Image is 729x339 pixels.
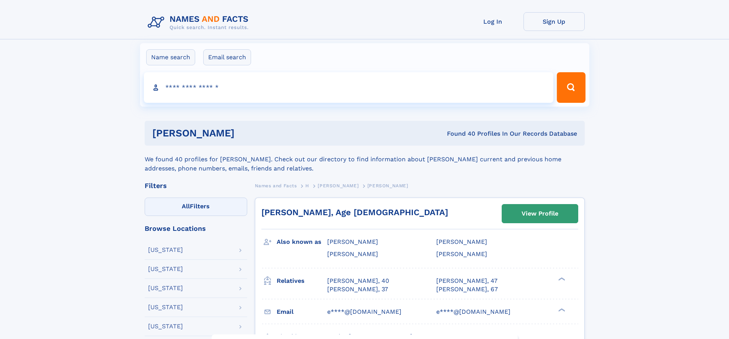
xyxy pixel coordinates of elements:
[148,304,183,310] div: [US_STATE]
[305,183,309,188] span: H
[145,182,247,189] div: Filters
[327,277,389,285] a: [PERSON_NAME], 40
[318,183,359,188] span: [PERSON_NAME]
[436,250,487,258] span: [PERSON_NAME]
[557,72,585,103] button: Search Button
[277,305,327,318] h3: Email
[203,49,251,65] label: Email search
[524,12,585,31] a: Sign Up
[502,204,578,223] a: View Profile
[318,181,359,190] a: [PERSON_NAME]
[182,203,190,210] span: All
[255,181,297,190] a: Names and Facts
[436,277,497,285] a: [PERSON_NAME], 47
[145,198,247,216] label: Filters
[327,238,378,245] span: [PERSON_NAME]
[327,285,388,294] a: [PERSON_NAME], 37
[522,205,558,222] div: View Profile
[462,12,524,31] a: Log In
[148,266,183,272] div: [US_STATE]
[305,181,309,190] a: H
[148,247,183,253] div: [US_STATE]
[277,274,327,287] h3: Relatives
[145,12,255,33] img: Logo Names and Facts
[341,130,577,138] div: Found 40 Profiles In Our Records Database
[152,128,341,138] h1: [PERSON_NAME]
[556,307,566,312] div: ❯
[146,49,195,65] label: Name search
[261,208,448,217] a: [PERSON_NAME], Age [DEMOGRAPHIC_DATA]
[277,235,327,248] h3: Also known as
[327,250,378,258] span: [PERSON_NAME]
[367,183,408,188] span: [PERSON_NAME]
[145,225,247,232] div: Browse Locations
[436,285,498,294] a: [PERSON_NAME], 67
[148,323,183,329] div: [US_STATE]
[436,238,487,245] span: [PERSON_NAME]
[148,285,183,291] div: [US_STATE]
[145,146,585,173] div: We found 40 profiles for [PERSON_NAME]. Check out our directory to find information about [PERSON...
[556,276,566,281] div: ❯
[144,72,554,103] input: search input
